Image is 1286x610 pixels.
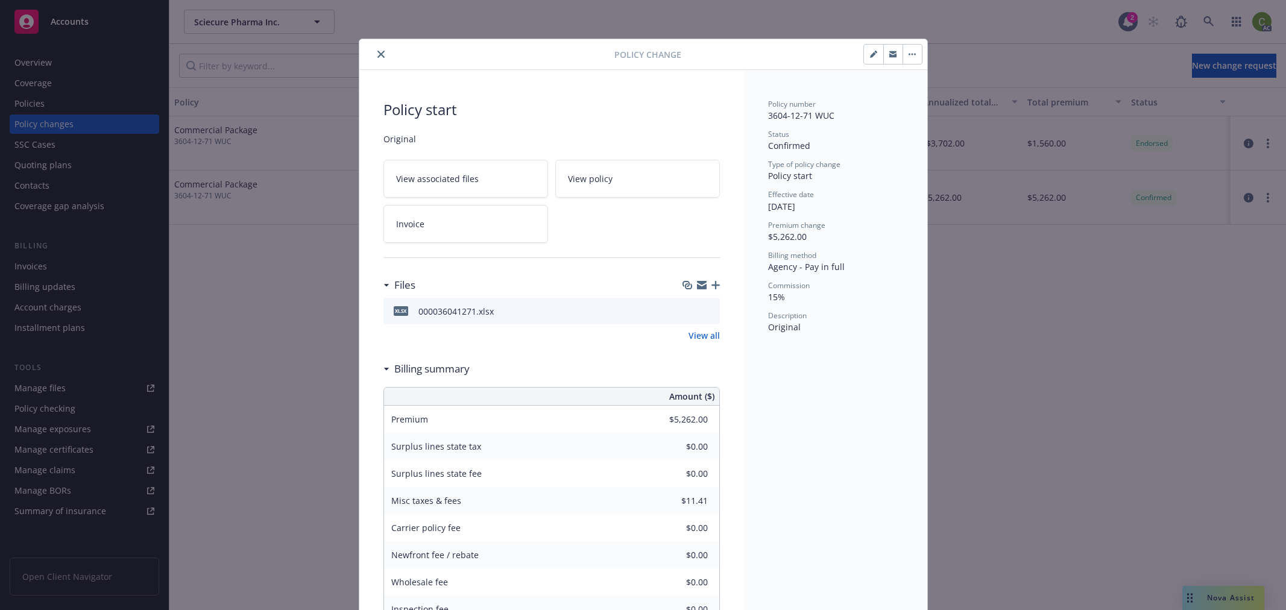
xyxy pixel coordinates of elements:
[396,172,479,185] span: View associated files
[768,170,812,181] span: Policy start
[768,321,801,333] span: Original
[394,361,470,377] h3: Billing summary
[768,140,810,151] span: Confirmed
[391,413,428,425] span: Premium
[391,495,461,506] span: Misc taxes & fees
[768,159,840,169] span: Type of policy change
[394,306,408,315] span: xlsx
[768,310,807,321] span: Description
[768,250,816,260] span: Billing method
[391,549,479,561] span: Newfront fee / rebate
[768,201,795,212] span: [DATE]
[768,291,785,303] span: 15%
[374,47,388,61] button: close
[768,280,810,291] span: Commission
[768,110,834,121] span: 3604-12-71 WUC
[768,189,814,200] span: Effective date
[568,172,613,185] span: View policy
[768,261,845,272] span: Agency - Pay in full
[637,491,715,509] input: 0.00
[685,305,695,318] button: download file
[383,205,548,243] a: Invoice
[637,573,715,591] input: 0.00
[394,277,415,293] h3: Files
[614,48,681,61] span: Policy Change
[383,160,548,198] a: View associated files
[637,546,715,564] input: 0.00
[391,576,448,588] span: Wholesale fee
[383,277,415,293] div: Files
[704,305,715,318] button: preview file
[391,522,461,533] span: Carrier policy fee
[768,231,807,242] span: $5,262.00
[383,133,720,145] span: Original
[391,468,482,479] span: Surplus lines state fee
[669,390,714,403] span: Amount ($)
[768,99,816,109] span: Policy number
[768,220,825,230] span: Premium change
[555,160,720,198] a: View policy
[383,361,470,377] div: Billing summary
[689,329,720,342] a: View all
[383,99,720,121] span: Policy start
[391,441,481,452] span: Surplus lines state tax
[637,437,715,455] input: 0.00
[637,410,715,428] input: 0.00
[768,129,789,139] span: Status
[396,218,424,230] span: Invoice
[637,518,715,536] input: 0.00
[637,464,715,482] input: 0.00
[418,305,494,318] div: 000036041271.xlsx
